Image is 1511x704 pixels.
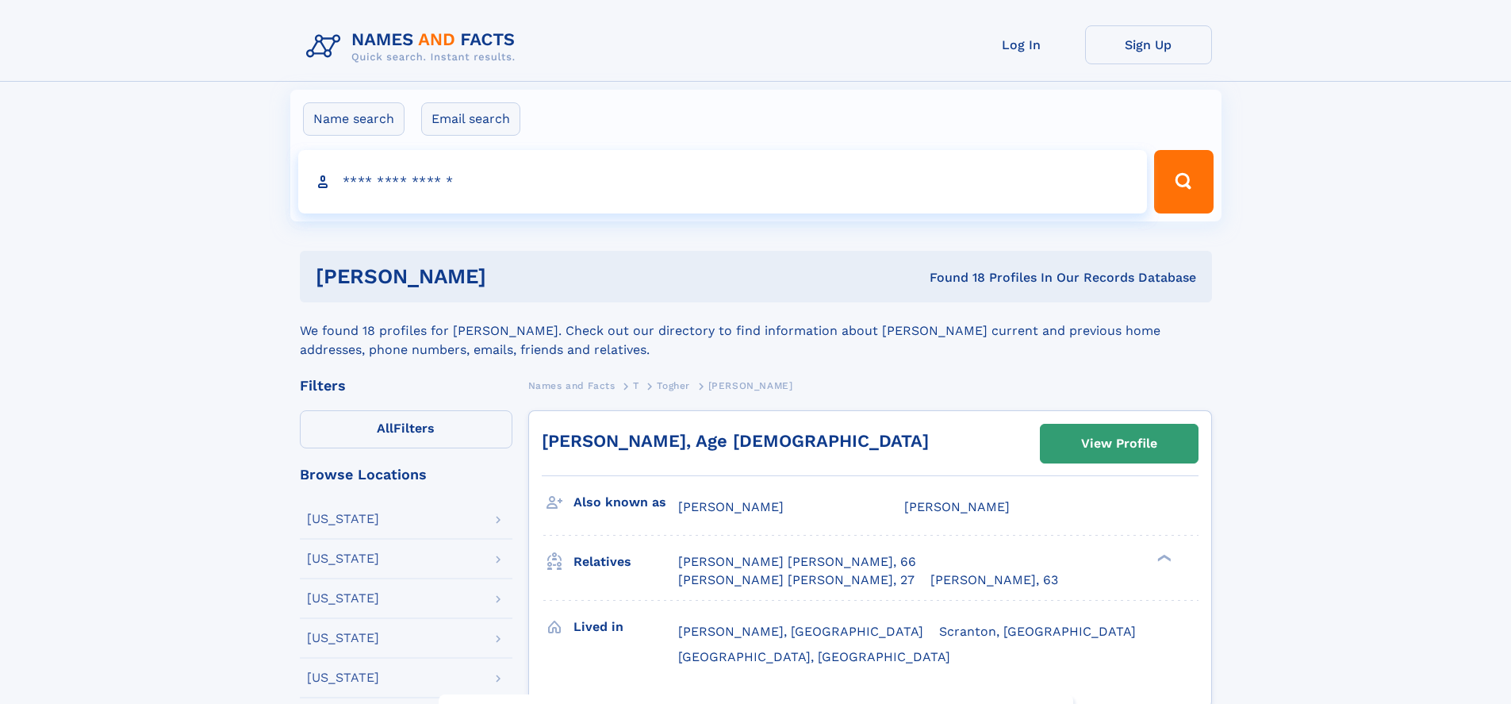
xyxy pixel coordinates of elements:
[316,267,708,287] h1: [PERSON_NAME]
[930,571,1058,589] a: [PERSON_NAME], 63
[298,150,1148,214] input: search input
[678,649,950,664] span: [GEOGRAPHIC_DATA], [GEOGRAPHIC_DATA]
[303,102,405,136] label: Name search
[300,25,528,68] img: Logo Names and Facts
[958,25,1085,64] a: Log In
[1085,25,1212,64] a: Sign Up
[633,380,639,391] span: T
[657,380,690,391] span: Togher
[307,592,379,605] div: [US_STATE]
[633,375,639,395] a: T
[708,269,1196,287] div: Found 18 Profiles In Our Records Database
[1041,425,1198,463] a: View Profile
[678,571,915,589] a: [PERSON_NAME] [PERSON_NAME], 27
[300,302,1212,360] div: We found 18 profiles for [PERSON_NAME]. Check out our directory to find information about [PERSON...
[657,375,690,395] a: Togher
[307,552,379,565] div: [US_STATE]
[573,614,678,641] h3: Lived in
[307,513,379,525] div: [US_STATE]
[1153,553,1172,564] div: ❯
[300,467,512,482] div: Browse Locations
[1154,150,1213,214] button: Search Button
[307,632,379,644] div: [US_STATE]
[678,624,923,639] span: [PERSON_NAME], [GEOGRAPHIC_DATA]
[528,375,616,395] a: Names and Facts
[421,102,520,136] label: Email search
[1081,425,1157,462] div: View Profile
[939,624,1136,639] span: Scranton, [GEOGRAPHIC_DATA]
[678,553,916,571] a: [PERSON_NAME] [PERSON_NAME], 66
[307,671,379,684] div: [US_STATE]
[573,548,678,575] h3: Relatives
[573,489,678,516] h3: Also known as
[300,410,512,448] label: Filters
[708,380,793,391] span: [PERSON_NAME]
[904,499,1010,514] span: [PERSON_NAME]
[377,421,393,436] span: All
[300,379,512,393] div: Filters
[542,431,929,451] a: [PERSON_NAME], Age [DEMOGRAPHIC_DATA]
[678,499,784,514] span: [PERSON_NAME]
